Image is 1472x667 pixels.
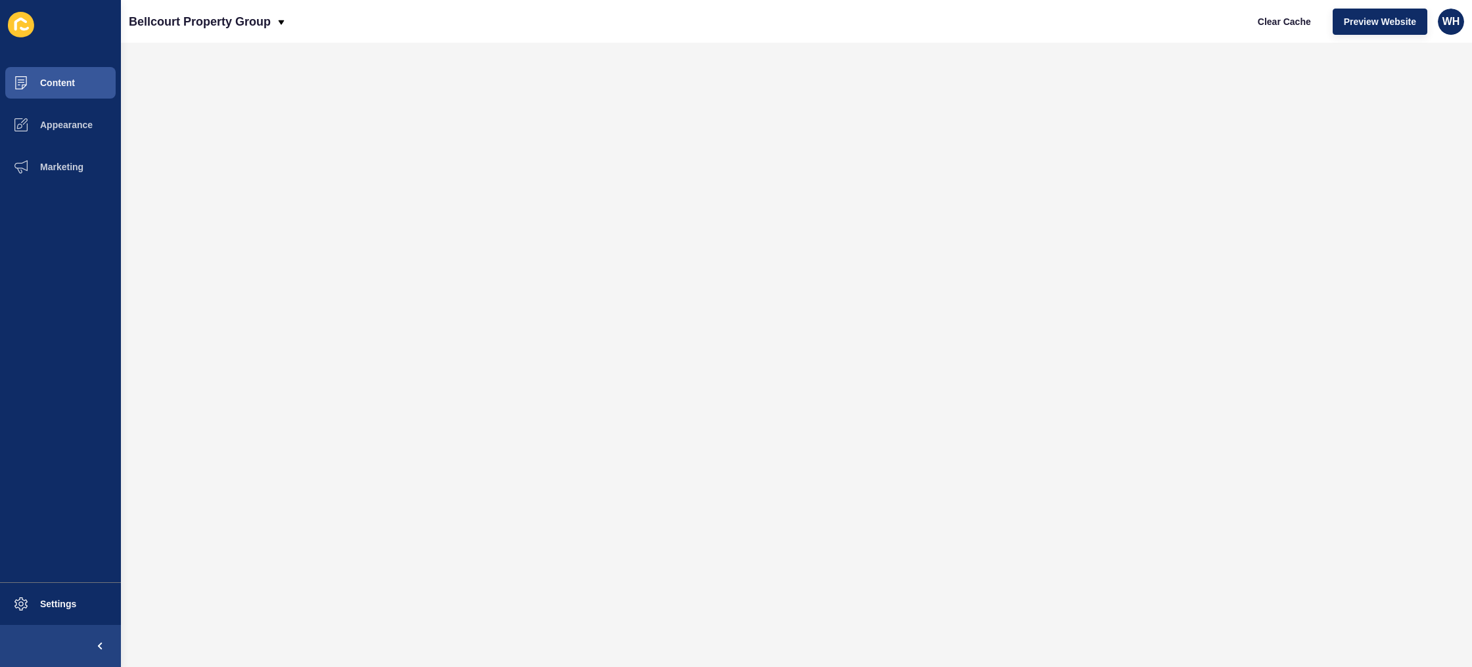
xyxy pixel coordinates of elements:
span: WH [1442,15,1460,28]
span: Clear Cache [1258,15,1311,28]
button: Preview Website [1333,9,1427,35]
p: Bellcourt Property Group [129,5,271,38]
button: Clear Cache [1247,9,1322,35]
span: Preview Website [1344,15,1416,28]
